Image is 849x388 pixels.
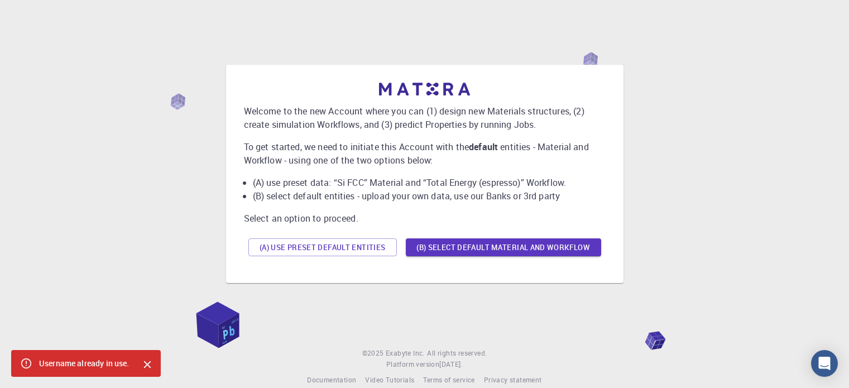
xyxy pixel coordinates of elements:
[39,353,129,373] div: Username already in use.
[244,104,606,131] p: Welcome to the new Account where you can (1) design new Materials structures, (2) create simulati...
[253,176,606,189] li: (A) use preset data: “Si FCC” Material and “Total Energy (espresso)” Workflow.
[365,375,414,386] a: Video Tutorials
[469,141,498,153] b: default
[439,359,463,370] a: [DATE].
[423,375,474,384] span: Terms of service
[307,375,356,384] span: Documentation
[406,238,601,256] button: (B) Select default material and workflow
[379,83,471,95] img: logo
[439,360,463,368] span: [DATE] .
[365,375,414,384] span: Video Tutorials
[248,238,397,256] button: (A) Use preset default entities
[253,189,606,203] li: (B) select default entities - upload your own data, use our Banks or 3rd party
[307,375,356,386] a: Documentation
[427,348,487,359] span: All rights reserved.
[484,375,542,384] span: Privacy statement
[386,359,439,370] span: Platform version
[362,348,386,359] span: © 2025
[386,348,425,359] a: Exabyte Inc.
[244,140,606,167] p: To get started, we need to initiate this Account with the entities - Material and Workflow - usin...
[244,212,606,225] p: Select an option to proceed.
[484,375,542,386] a: Privacy statement
[138,356,156,373] button: Close
[811,350,838,377] div: Open Intercom Messenger
[386,348,425,357] span: Exabyte Inc.
[423,375,474,386] a: Terms of service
